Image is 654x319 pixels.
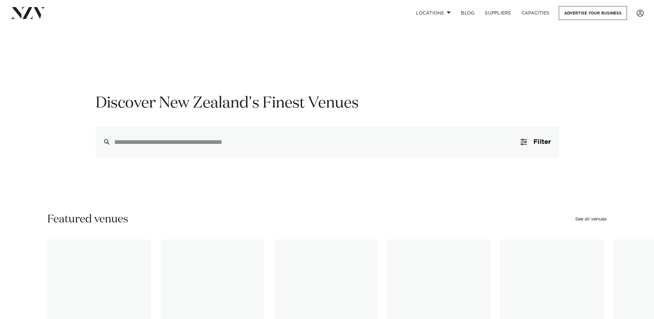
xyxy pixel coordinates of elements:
[575,217,607,221] a: See all venues
[559,6,627,20] a: Advertise your business
[533,139,551,145] span: Filter
[456,6,480,20] a: BLOG
[411,6,456,20] a: Locations
[516,6,555,20] a: Capacities
[47,212,128,227] h2: Featured venues
[480,6,516,20] a: SUPPLIERS
[513,127,558,157] button: Filter
[10,7,45,19] img: nzv-logo.png
[96,93,559,114] h1: Discover New Zealand's Finest Venues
